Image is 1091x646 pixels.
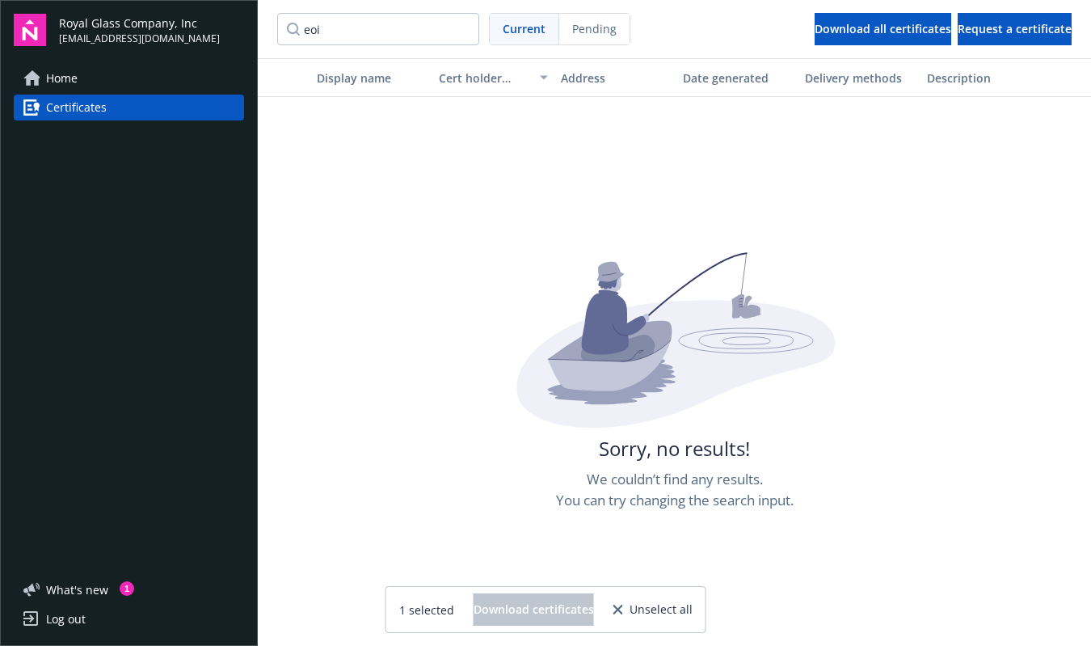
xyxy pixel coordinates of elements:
[474,593,594,626] button: Download certificates
[599,435,750,462] span: Sorry, no results!
[613,593,693,626] button: Unselect all
[59,15,220,32] span: Royal Glass Company, Inc
[572,20,617,37] span: Pending
[805,70,914,87] div: Delivery methods
[559,14,630,44] span: Pending
[46,606,86,632] div: Log out
[503,20,545,37] span: Current
[815,13,951,45] button: Download all certificates
[120,581,134,596] div: 1
[59,32,220,46] span: [EMAIL_ADDRESS][DOMAIN_NAME]
[14,14,46,46] img: navigator-logo.svg
[474,602,594,617] span: Download certificates
[432,58,554,97] button: Cert holder name
[277,13,479,45] input: Filter certificates...
[46,65,78,91] span: Home
[587,469,763,490] span: We couldn’t find any results.
[958,13,1072,45] button: Request a certificate
[683,70,792,87] div: Date generated
[399,602,454,619] span: 1 selected
[920,58,1043,97] button: Description
[815,14,951,44] div: Download all certificates
[46,581,108,598] span: What ' s new
[14,95,244,120] a: Certificates
[556,490,794,511] span: You can try changing the search input.
[439,70,530,87] div: Cert holder name
[798,58,920,97] button: Delivery methods
[310,58,432,97] button: Display name
[630,604,693,615] span: Unselect all
[958,21,1072,36] span: Request a certificate
[554,58,676,97] button: Address
[317,70,426,87] div: Display name
[676,58,798,97] button: Date generated
[14,65,244,91] a: Home
[59,14,244,46] button: Royal Glass Company, Inc[EMAIL_ADDRESS][DOMAIN_NAME]
[927,70,1036,87] div: Description
[46,95,107,120] span: Certificates
[14,581,134,598] button: What's new1
[561,70,670,87] div: Address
